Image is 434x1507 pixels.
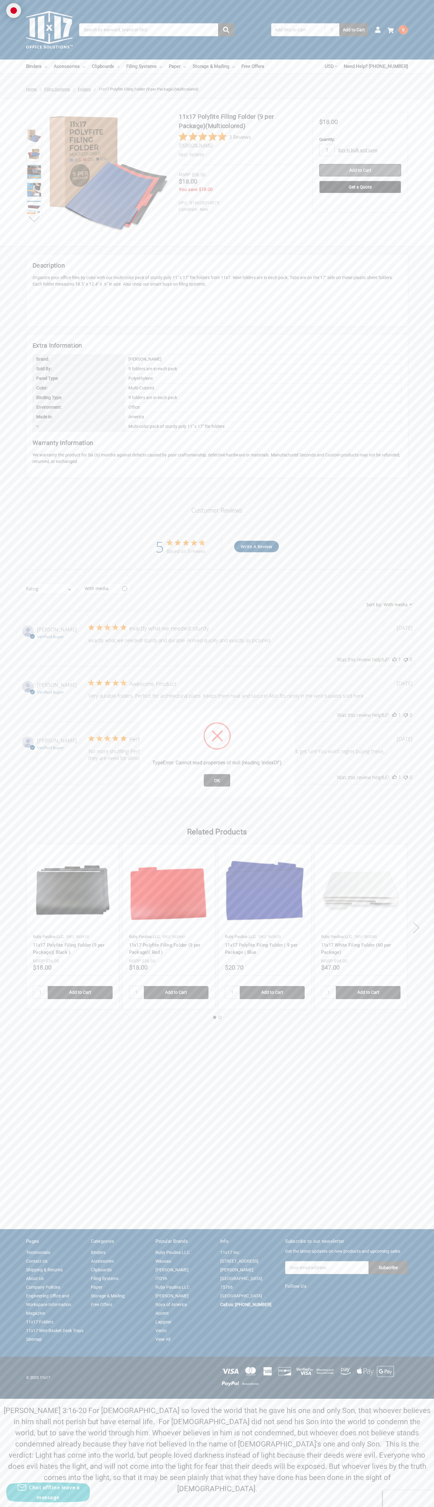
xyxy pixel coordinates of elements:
div: [PERSON_NAME] [125,355,401,364]
span: Sort by: [366,602,382,607]
a: Vecto [155,1328,167,1333]
span: Kevin G. [37,737,77,744]
img: 11x17 Polyfite Filing Folder (9 per Package)( Black ) [33,851,113,930]
a: USD [325,60,337,73]
div: Multi-color pack of sturdy poly 11" x 17" file folders [125,422,401,431]
a: Company Policies [26,1285,60,1290]
span: 3 Reviews [229,132,251,141]
button: This review was helpful [392,712,397,718]
a: Free Offers [241,60,264,73]
span: Tia S. [37,626,77,633]
a: Itoya of America [155,1302,187,1307]
button: This review was helpful [392,774,397,781]
img: 11x17 Polyfite Filing Folder | 9 per Package | Blue [225,860,305,921]
div: •: [33,422,125,431]
span: $36.00 [192,172,205,178]
h5: Pages [26,1238,84,1245]
a: Ruby Paulina LLC. [155,1250,191,1255]
a: Shipping & Returns [26,1267,63,1272]
input: Add to Cart [336,986,401,999]
div: Multi-Colored [125,384,401,393]
button: Next [410,918,423,937]
button: OK [204,774,230,787]
a: [PERSON_NAME] [179,143,213,148]
h2: Related Products [26,826,408,838]
img: 11x17 Polyfite Filing Folder (9 per Package) (Red, Blue, & Black) [27,129,41,143]
span: Verified Buyer [37,745,64,750]
button: Write A Review [234,541,279,552]
img: 11x17 Polyfite Filing Folder (9 per Package)(Multicolored) [27,147,41,161]
div: 9 folders are in each pack [125,364,401,374]
a: Storage & Mailing [91,1293,125,1298]
div: 0 [409,774,412,781]
span: Home [26,87,37,91]
div: 5 out of 5 stars [88,736,126,741]
a: About Us [26,1276,44,1281]
button: Get a Quote [319,181,401,193]
span: 0 [399,25,408,34]
a: Sitemap [26,1337,42,1342]
input: Your email address [285,1261,369,1274]
div: With media [85,586,109,591]
a: 11x17 Folders [26,1319,53,1324]
a: Filing Systems [126,60,162,73]
a: Accessories [91,1259,114,1264]
img: 11x17 Polyfite Filing Folder (9 per Package)(Multicolored) [27,183,41,197]
label: Quantity: [319,136,401,143]
div: Sold By: [33,364,125,374]
span: $18.00 [129,964,148,971]
span: Chat offline leave a message [29,1484,80,1501]
p: Ruby Paulina LLC. [225,934,256,940]
button: Add to Cart [339,23,368,36]
a: Filing Systems [44,87,70,91]
p: © 2025 11x17 [26,1375,214,1381]
img: 11x17 Polyfite Filing Folder (9 per Package)( Red ) [129,851,209,930]
span: $18.00 [199,187,213,192]
div: 5 out of 5 stars [88,625,126,630]
dd: 816628014073 [179,200,299,206]
input: Add to Cart [48,986,113,999]
a: Buy in bulk and save [338,148,377,153]
a: ITOYA [155,1276,167,1281]
img: 11x17 Polyfite Filing Folder (9 per Package) (Red, Blue, & Black) [47,112,168,233]
a: 11x17 Polyfite Filing Folder | 9 per Package | Blue [225,851,305,930]
div: Panel Type: [33,374,125,383]
div: MSRP [321,958,333,964]
a: Filing Systems [91,1276,119,1281]
button: Next [25,213,44,225]
p: [PERSON_NAME] 3:16-20 For [DEMOGRAPHIC_DATA] so loved the world that he gave his one and only Son... [3,1405,431,1494]
h5: Info [220,1238,279,1245]
div: Awesome Product [129,680,176,687]
input: Subscribe [369,1261,408,1274]
div: Environment: [33,403,125,412]
span: $18.00 [33,964,51,971]
span: $47.00 [321,964,340,971]
p: SKU: 563080 [355,934,377,940]
div: Was this review helpful? [337,774,389,781]
a: Binders [26,60,47,73]
div: [DATE] [397,736,412,742]
p: Customer Reviews [119,506,315,514]
p: Ruby Paulina LLC. [321,934,352,940]
div: [DATE] [397,625,412,631]
a: Folders [78,87,91,91]
div: Office [125,403,401,412]
a: Need Help? [PHONE_NUMBER] [344,60,408,73]
button: Previous [25,115,44,127]
span: Verified Buyer [37,689,64,695]
a: Call us: [PHONE_NUMBER] [220,1302,271,1307]
a: Storage & Mailing [193,60,235,73]
button: This review was helpful [392,656,397,663]
img: 11x17.com [26,7,73,53]
p: Ruby Paulina LLC. [129,934,160,940]
div: 9 folders are in each pack [125,393,401,402]
button: 2 of 2 [218,1016,221,1019]
a: Accessories [54,60,85,73]
div: With media [384,602,408,607]
img: 11”x17” Polyfite Filing Folders (563690) Multi-colored Pack [27,165,41,179]
button: This review was not helpful [404,712,408,718]
input: Add to Cart [240,986,305,999]
div: Brand: [33,355,125,364]
div: MSRP [179,171,190,178]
